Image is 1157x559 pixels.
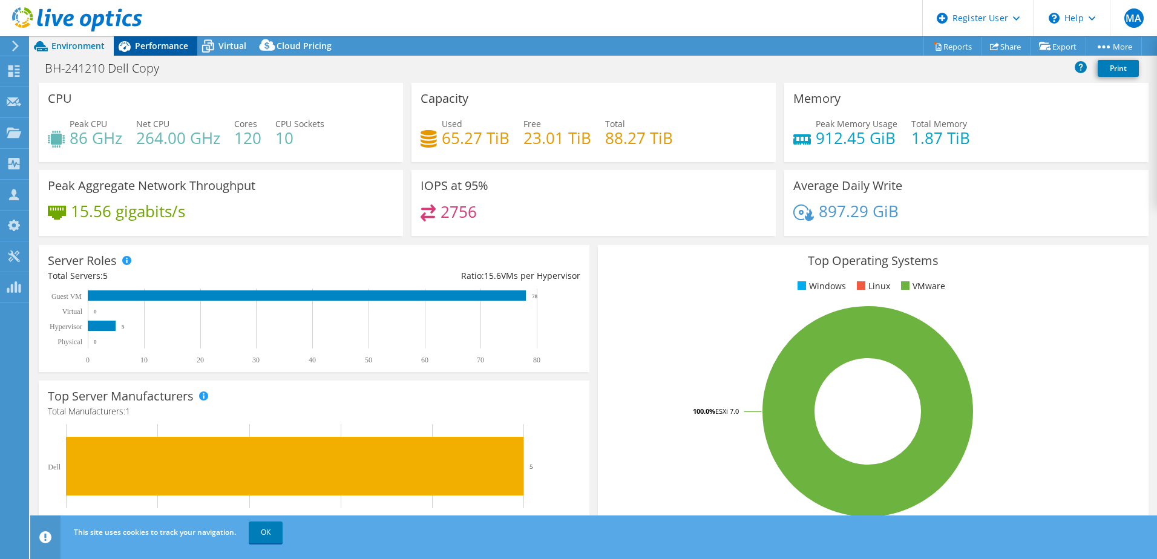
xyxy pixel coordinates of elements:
[529,463,533,470] text: 5
[122,324,125,330] text: 5
[477,356,484,364] text: 70
[715,407,739,416] tspan: ESXi 7.0
[234,131,261,145] h4: 120
[442,131,510,145] h4: 65.27 TiB
[136,118,169,129] span: Net CPU
[607,254,1139,267] h3: Top Operating Systems
[71,204,185,218] h4: 15.56 gigabits/s
[136,131,220,145] h4: 264.00 GHz
[103,270,108,281] span: 5
[605,131,673,145] h4: 88.27 TiB
[218,40,246,51] span: Virtual
[48,179,255,192] h3: Peak Aggregate Network Throughput
[48,92,72,105] h3: CPU
[523,131,591,145] h4: 23.01 TiB
[854,279,890,293] li: Linux
[816,118,897,129] span: Peak Memory Usage
[1030,37,1086,56] a: Export
[48,254,117,267] h3: Server Roles
[793,92,841,105] h3: Memory
[693,407,715,416] tspan: 100.0%
[421,92,468,105] h3: Capacity
[1049,13,1060,24] svg: \n
[819,204,899,218] h4: 897.29 GiB
[421,356,428,364] text: 60
[57,338,82,346] text: Physical
[51,292,82,301] text: Guest VM
[135,40,188,51] span: Performance
[1124,8,1144,28] span: MA
[234,118,257,129] span: Cores
[39,62,178,75] h1: BH-241210 Dell Copy
[793,179,902,192] h3: Average Daily Write
[197,356,204,364] text: 20
[533,356,540,364] text: 80
[74,527,236,537] span: This site uses cookies to track your navigation.
[249,521,283,543] a: OK
[1086,37,1142,56] a: More
[50,322,82,331] text: Hypervisor
[442,118,462,129] span: Used
[365,356,372,364] text: 50
[421,179,488,192] h3: IOPS at 95%
[1098,60,1139,77] a: Print
[605,118,625,129] span: Total
[795,279,846,293] li: Windows
[523,118,541,129] span: Free
[140,356,148,364] text: 10
[252,356,260,364] text: 30
[898,279,945,293] li: VMware
[532,293,538,299] text: 78
[441,205,477,218] h4: 2756
[51,40,105,51] span: Environment
[277,40,332,51] span: Cloud Pricing
[911,118,967,129] span: Total Memory
[911,131,970,145] h4: 1.87 TiB
[309,356,316,364] text: 40
[94,339,97,345] text: 0
[48,463,61,471] text: Dell
[48,405,580,418] h4: Total Manufacturers:
[816,131,897,145] h4: 912.45 GiB
[314,269,580,283] div: Ratio: VMs per Hypervisor
[48,269,314,283] div: Total Servers:
[484,270,501,281] span: 15.6
[86,356,90,364] text: 0
[70,131,122,145] h4: 86 GHz
[70,118,107,129] span: Peak CPU
[62,307,83,316] text: Virtual
[48,390,194,403] h3: Top Server Manufacturers
[275,131,324,145] h4: 10
[94,309,97,315] text: 0
[125,405,130,417] span: 1
[923,37,982,56] a: Reports
[981,37,1031,56] a: Share
[275,118,324,129] span: CPU Sockets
